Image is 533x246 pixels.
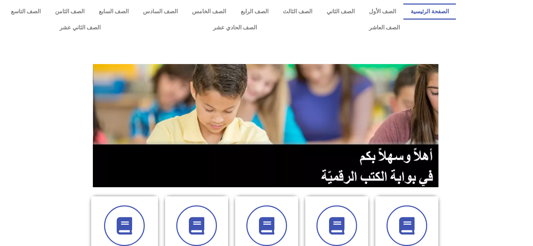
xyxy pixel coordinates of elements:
[319,3,362,20] a: الصف الثاني
[4,3,48,20] a: الصف التاسع
[233,3,275,20] a: الصف الرابع
[136,3,185,20] a: الصف السادس
[48,3,91,20] a: الصف الثامن
[4,20,157,36] a: الصف الثاني عشر
[275,3,319,20] a: الصف الثالث
[91,3,136,20] a: الصف السابع
[313,20,456,36] a: الصف العاشر
[403,3,456,20] a: الصفحة الرئيسية
[362,3,403,20] a: الصف الأول
[185,3,233,20] a: الصف الخامس
[157,20,313,36] a: الصف الحادي عشر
